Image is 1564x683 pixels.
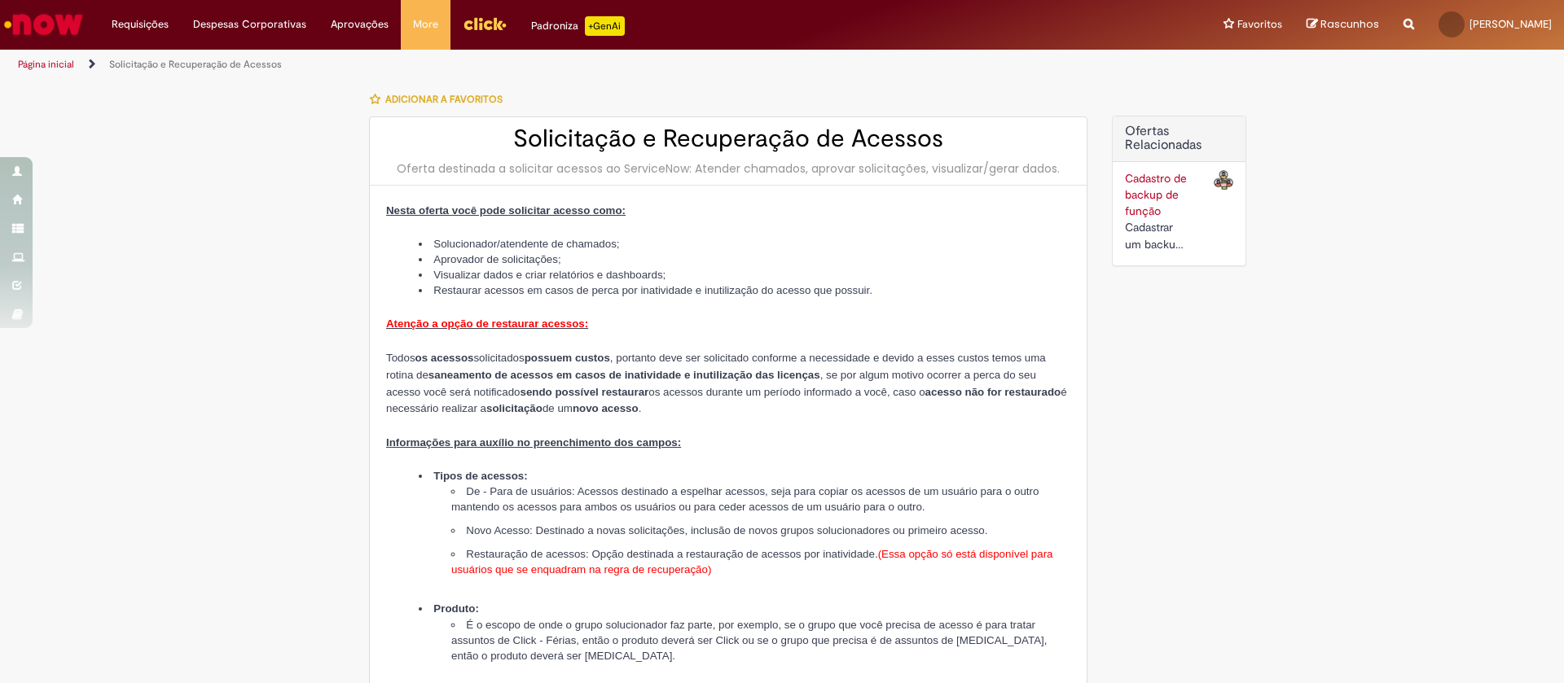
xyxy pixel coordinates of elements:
strong: possuem custos [525,352,610,364]
strong: Tipos de acessos: [433,470,527,482]
span: Todos solicitados , portanto deve ser solicitado conforme a necessidade e devido a esses custos t... [386,352,1067,415]
div: Padroniza [531,16,625,36]
span: Requisições [112,16,169,33]
li: Solucionador/atendente de chamados; [419,236,1070,252]
h2: Solicitação e Recuperação de Acessos [386,125,1070,152]
span: Adicionar a Favoritos [385,93,503,106]
li: De - Para de usuários: Acessos destinado a espelhar acessos, seja para copiar os acessos de um us... [451,484,1070,514]
strong: solicitação [486,402,543,414]
a: Solicitação e Recuperação de Acessos [109,58,282,71]
strong: acesso não for restaurado [925,386,1061,398]
strong: novo acesso [573,402,639,414]
li: Restaurar acessos em casos de perca por inatividade e inutilização do acesso que possuir. [419,282,1070,298]
span: Informações para auxílio no preenchimento dos campos: [386,436,681,449]
strong: em casos de inatividade e inutilização das licenças [556,369,820,381]
li: Restauração de acessos: Opção destinada a restauração de acessos por inatividade. [451,546,1070,593]
strong: sendo possível restaurar [520,386,648,398]
span: Nesta oferta você pode solicitar acesso como: [386,204,626,217]
strong: saneamento de acessos [428,369,553,381]
div: Cadastrar um backup para as suas funções no portal Now [1125,219,1189,253]
img: ServiceNow [2,8,86,41]
span: Despesas Corporativas [193,16,306,33]
span: Aprovações [331,16,389,33]
p: +GenAi [585,16,625,36]
strong: os acessos [415,352,474,364]
span: Rascunhos [1320,16,1379,32]
li: Visualizar dados e criar relatórios e dashboards; [419,267,1070,282]
a: Cadastro de backup de função [1125,171,1187,218]
li: Novo Acesso: Destinado a novas solicitações, inclusão de novos grupos solucionadores ou primeiro ... [451,523,1070,538]
div: Oferta destinada a solicitar acessos ao ServiceNow: Atender chamados, aprovar solicitações, visua... [386,160,1070,177]
div: Ofertas Relacionadas [1112,116,1246,266]
span: More [413,16,438,33]
img: Cadastro de backup de função [1214,170,1233,190]
img: click_logo_yellow_360x200.png [463,11,507,36]
li: Aprovador de solicitações; [419,252,1070,267]
ul: Trilhas de página [12,50,1030,80]
a: Página inicial [18,58,74,71]
h2: Ofertas Relacionadas [1125,125,1233,153]
span: Atenção a opção de restaurar acessos: [386,317,588,330]
a: Rascunhos [1307,17,1379,33]
span: É o escopo de onde o grupo solucionador faz parte, por exemplo, se o grupo que você precisa de ac... [451,619,1047,662]
strong: Produto: [433,602,479,615]
button: Adicionar a Favoritos [369,82,512,116]
span: [PERSON_NAME] [1470,17,1552,31]
span: Favoritos [1237,16,1282,33]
